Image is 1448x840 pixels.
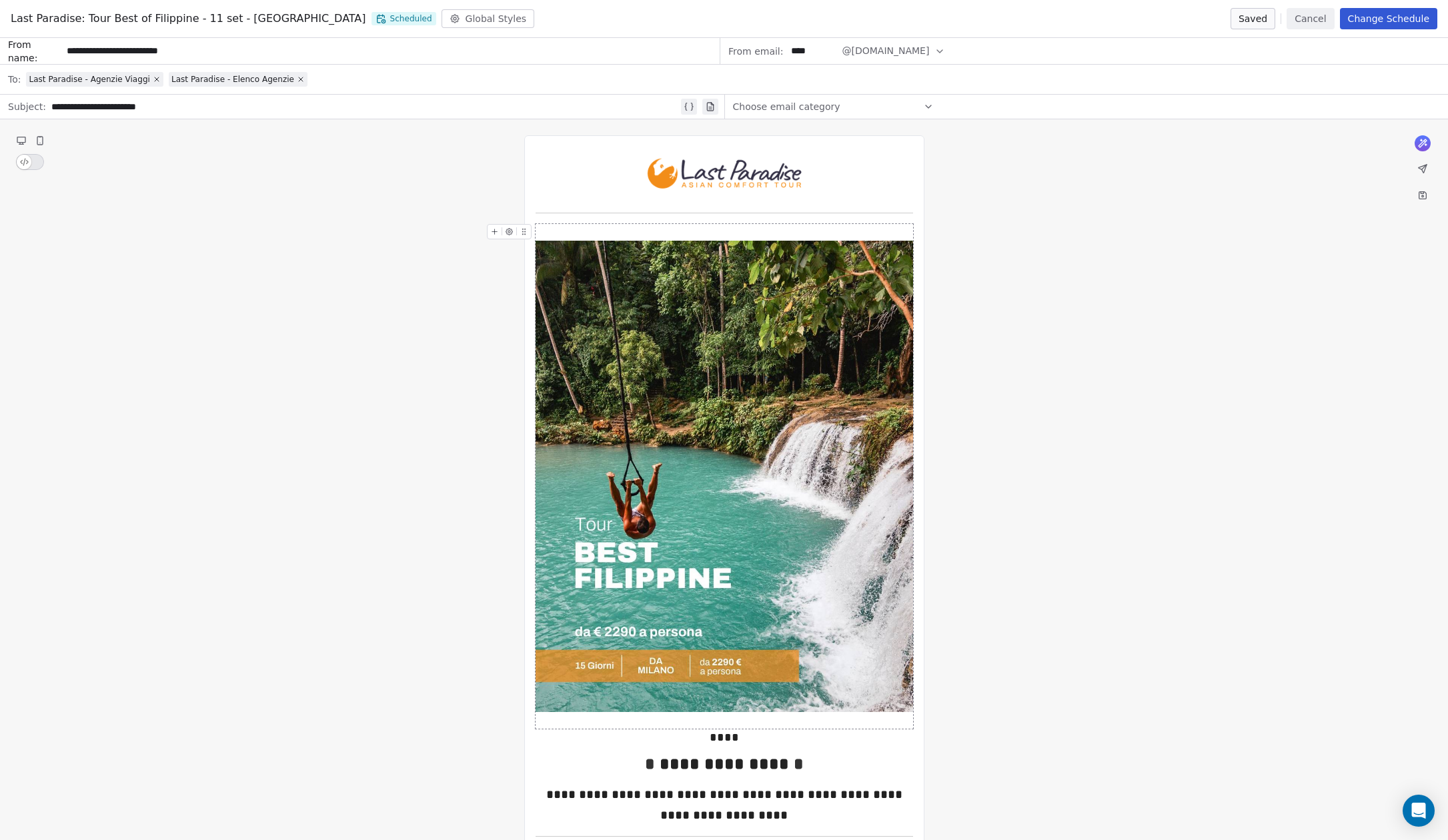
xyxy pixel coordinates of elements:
[842,44,929,58] span: @[DOMAIN_NAME]
[11,11,366,27] span: Last Paradise: Tour Best of Filippine - 11 set - [GEOGRAPHIC_DATA]
[8,100,46,117] span: Subject:
[1403,795,1435,827] div: Open Intercom Messenger
[171,74,294,85] span: Last Paradise - Elenco Agenzie
[733,100,840,113] span: Choose email category
[8,73,21,86] span: To:
[442,9,535,28] button: Global Styles
[1231,8,1275,29] button: Saved
[29,74,149,85] span: Last Paradise - Agenzie Viaggi
[8,38,61,65] span: From name:
[1340,8,1437,29] button: Change Schedule
[1287,8,1334,29] button: Cancel
[372,12,436,25] span: Scheduled
[728,45,783,58] span: From email:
